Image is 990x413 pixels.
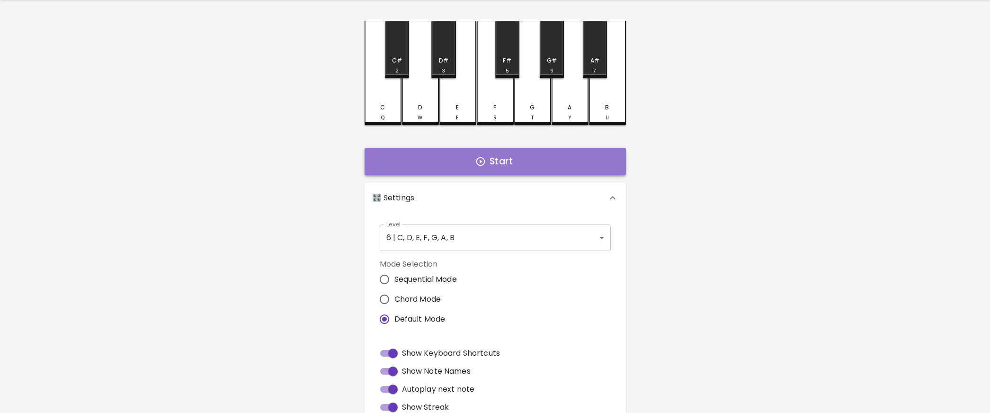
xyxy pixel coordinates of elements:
div: T [531,114,534,122]
div: U [606,114,609,122]
span: Show Streak [402,402,449,413]
button: Start [365,148,626,175]
span: Show Keyboard Shortcuts [402,348,500,359]
div: Q [381,114,384,122]
div: 7 [593,67,596,75]
span: Default Mode [394,314,446,325]
div: C [380,103,385,112]
span: Chord Mode [394,294,441,305]
label: Level [386,220,401,228]
div: G [530,103,535,112]
div: A [568,103,571,112]
div: Y [568,114,571,122]
div: 6 | C, D, E, F, G, A, B [380,224,611,251]
div: A# [590,56,599,65]
div: 2 [395,67,399,75]
div: F [493,103,496,112]
div: 5 [506,67,509,75]
div: 🎛️ Settings [365,183,626,213]
div: D# [439,56,448,65]
span: Show Note Names [402,366,471,377]
span: Sequential Mode [394,274,457,285]
div: 3 [442,67,445,75]
div: W [418,114,422,122]
p: 🎛️ Settings [372,192,415,204]
div: G# [547,56,557,65]
div: D [418,103,422,112]
span: Autoplay next note [402,384,475,395]
div: B [605,103,609,112]
div: C# [392,56,402,65]
div: F# [503,56,511,65]
div: R [493,114,497,122]
label: Mode Selection [380,259,464,269]
div: E [456,114,459,122]
div: E [456,103,459,112]
div: 6 [550,67,553,75]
